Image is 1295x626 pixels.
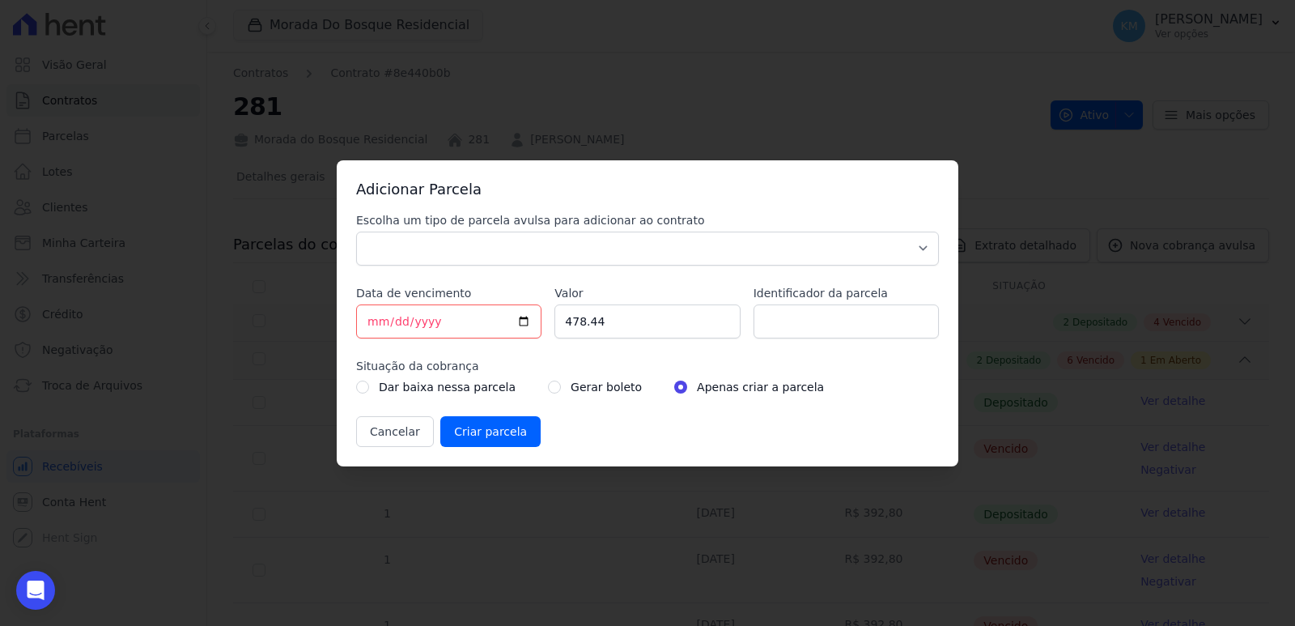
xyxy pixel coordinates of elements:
[440,416,541,447] input: Criar parcela
[356,416,434,447] button: Cancelar
[356,358,939,374] label: Situação da cobrança
[356,180,939,199] h3: Adicionar Parcela
[379,377,516,397] label: Dar baixa nessa parcela
[16,571,55,610] div: Open Intercom Messenger
[571,377,642,397] label: Gerar boleto
[554,285,740,301] label: Valor
[356,285,541,301] label: Data de vencimento
[754,285,939,301] label: Identificador da parcela
[697,377,824,397] label: Apenas criar a parcela
[356,212,939,228] label: Escolha um tipo de parcela avulsa para adicionar ao contrato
